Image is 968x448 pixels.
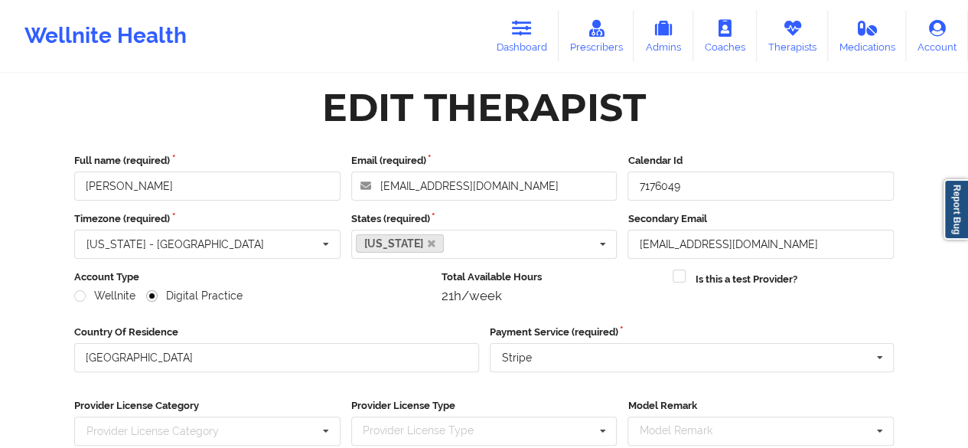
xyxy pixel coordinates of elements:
label: Country Of Residence [74,325,479,340]
div: Provider License Category [86,426,219,437]
a: Medications [828,11,907,61]
label: Digital Practice [146,289,243,302]
label: Calendar Id [627,153,894,168]
label: Provider License Category [74,398,341,414]
div: Stripe [502,352,532,363]
a: Account [906,11,968,61]
a: Therapists [757,11,828,61]
div: 21h/week [442,288,663,303]
a: Admins [634,11,693,61]
label: Account Type [74,270,431,285]
div: Model Remark [635,422,734,440]
a: Report Bug [944,179,968,240]
label: Email (required) [351,153,618,168]
a: Prescribers [559,11,634,61]
label: Secondary Email [627,211,894,227]
label: Model Remark [627,398,894,414]
div: Edit Therapist [322,83,646,132]
label: States (required) [351,211,618,227]
input: Full name [74,172,341,201]
input: Calendar Id [627,172,894,201]
label: Total Available Hours [442,270,663,285]
a: [US_STATE] [356,234,445,253]
a: Coaches [693,11,757,61]
input: Email [627,230,894,259]
div: Provider License Type [359,422,496,440]
label: Provider License Type [351,398,618,414]
a: Dashboard [485,11,559,61]
div: [US_STATE] - [GEOGRAPHIC_DATA] [86,239,264,250]
label: Payment Service (required) [490,325,895,340]
label: Wellnite [74,289,135,302]
label: Full name (required) [74,153,341,168]
label: Is this a test Provider? [695,272,797,287]
label: Timezone (required) [74,211,341,227]
input: Email address [351,172,618,201]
